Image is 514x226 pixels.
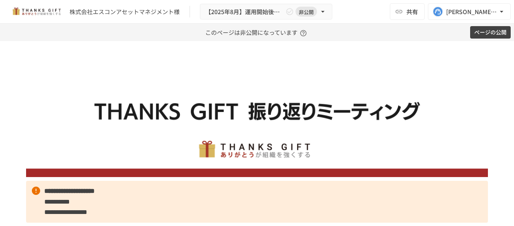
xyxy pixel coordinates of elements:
[205,7,284,17] span: 【2025年8月】運用開始後振り返りミーティング
[10,5,63,18] img: mMP1OxWUAhQbsRWCurg7vIHe5HqDpP7qZo7fRoNLXQh
[295,7,317,16] span: 非公開
[428,3,511,20] button: [PERSON_NAME][EMAIL_ADDRESS][DOMAIN_NAME]
[70,7,180,16] div: 株式会社エスコンアセットマネジメント様
[205,24,309,41] p: このページは非公開になっています
[470,26,511,39] button: ページの公開
[390,3,425,20] button: 共有
[200,4,332,20] button: 【2025年8月】運用開始後振り返りミーティング非公開
[446,7,497,17] div: [PERSON_NAME][EMAIL_ADDRESS][DOMAIN_NAME]
[406,7,418,16] span: 共有
[26,61,488,177] img: ywjCEzGaDRs6RHkpXm6202453qKEghjSpJ0uwcQsaCz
